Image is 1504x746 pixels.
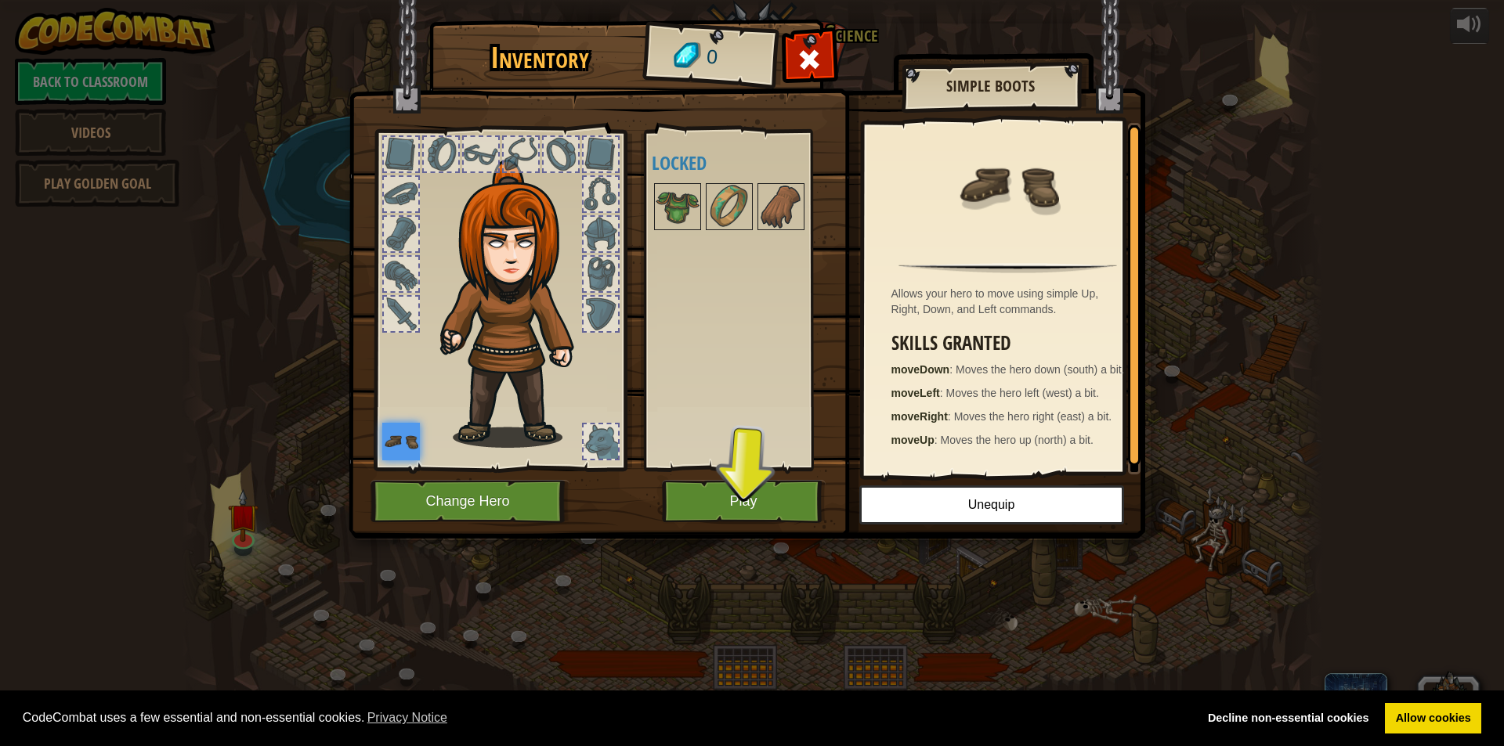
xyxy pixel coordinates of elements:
a: learn more about cookies [365,706,450,730]
span: CodeCombat uses a few essential and non-essential cookies. [23,706,1185,730]
button: Change Hero [371,480,569,523]
strong: moveUp [891,434,935,446]
span: : [940,387,946,399]
img: portrait.png [759,185,803,229]
span: Moves the hero right (east) a bit. [954,410,1112,423]
img: portrait.png [957,135,1059,236]
a: allow cookies [1385,703,1481,734]
button: Play [662,480,826,523]
img: hr.png [898,263,1116,273]
h3: Skills Granted [891,333,1133,354]
span: 0 [705,43,718,72]
span: Moves the hero up (north) a bit. [941,434,1094,446]
strong: moveRight [891,410,948,423]
span: : [949,363,956,376]
button: Unequip [859,485,1124,524]
h1: Inventory [440,41,640,74]
strong: moveDown [891,363,950,376]
strong: moveLeft [891,387,940,399]
span: Moves the hero down (south) a bit. [956,363,1125,376]
img: portrait.png [382,423,420,460]
div: Allows your hero to move using simple Up, Right, Down, and Left commands. [891,286,1133,317]
span: : [935,434,941,446]
a: deny cookies [1197,703,1379,734]
span: : [948,410,954,423]
img: hair_f2.png [433,160,602,448]
img: portrait.png [656,185,700,229]
img: portrait.png [707,185,751,229]
h4: Locked [652,153,848,173]
h2: Simple Boots [917,77,1065,95]
span: Moves the hero left (west) a bit. [946,387,1099,399]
